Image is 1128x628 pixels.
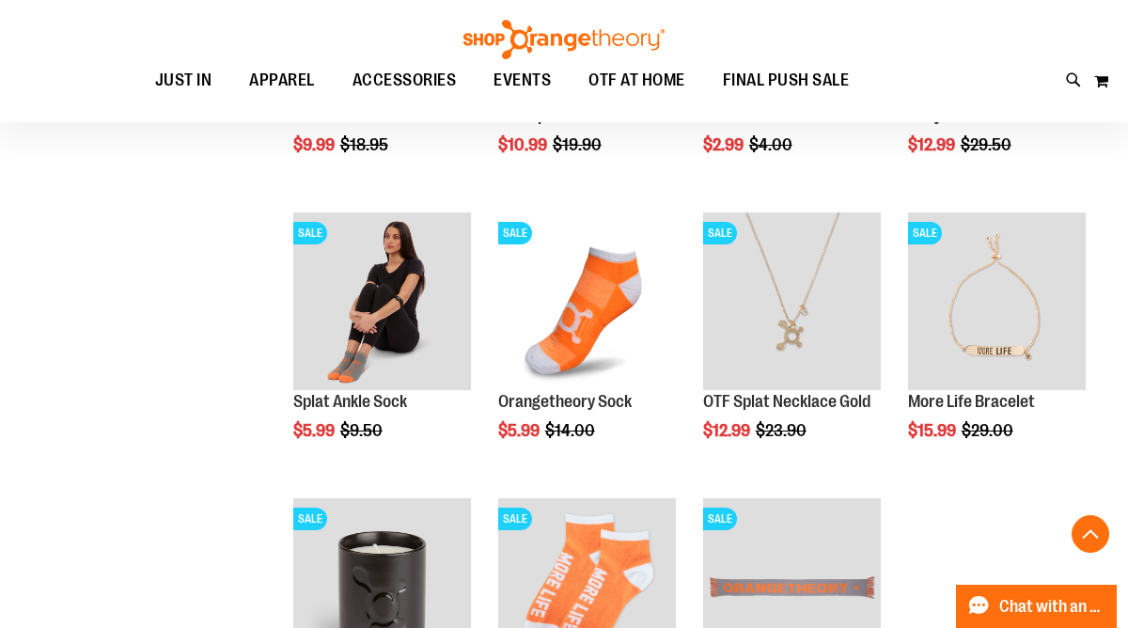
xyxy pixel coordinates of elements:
span: FINAL PUSH SALE [723,59,850,102]
a: OTBeat Band [293,106,383,125]
a: Product image for More Life BraceletSALE [908,212,1086,393]
span: $10.99 [498,135,550,154]
a: Cozy Beanie [908,106,992,125]
span: $12.99 [908,135,958,154]
span: SALE [498,222,532,244]
span: APPAREL [249,59,315,102]
span: $23.90 [756,421,809,440]
a: Orangetheory Sock [498,392,632,411]
span: SALE [703,222,737,244]
span: $18.95 [340,135,391,154]
a: Product image for Splat Ankle SockSALE [293,212,471,393]
span: $4.00 [749,135,795,154]
span: $29.50 [961,135,1014,154]
span: SALE [498,508,532,530]
a: Splat Ankle Sock [293,392,407,411]
img: Product image for Splat Ankle Sock [293,212,471,390]
span: $19.90 [553,135,604,154]
span: $5.99 [293,421,337,440]
span: $5.99 [498,421,542,440]
img: Product image for Orangetheory Sock [498,212,676,390]
div: product [489,203,685,488]
span: $9.99 [293,135,337,154]
span: JUST IN [155,59,212,102]
span: $2.99 [703,135,746,154]
span: ACCESSORIES [352,59,457,102]
a: More Life Bracelet [908,392,1035,411]
img: Product image for More Life Bracelet [908,212,1086,390]
a: OTF Splat Necklace Gold [703,392,870,411]
span: $29.00 [962,421,1016,440]
a: More Life Sticker [703,106,821,125]
div: product [694,203,890,488]
span: $15.99 [908,421,959,440]
button: Back To Top [1072,515,1109,553]
span: $12.99 [703,421,753,440]
img: Shop Orangetheory [461,20,667,59]
span: $9.50 [340,421,385,440]
span: SALE [703,508,737,530]
span: $14.00 [545,421,598,440]
a: Product image for Orangetheory SockSALE [498,212,676,393]
span: Chat with an Expert [999,598,1105,616]
div: product [899,203,1095,488]
span: SALE [908,222,942,244]
span: EVENTS [493,59,551,102]
img: Product image for Splat Necklace Gold [703,212,881,390]
button: Chat with an Expert [956,585,1118,628]
a: Product image for Splat Necklace GoldSALE [703,212,881,393]
span: SALE [293,508,327,530]
span: OTF AT HOME [588,59,685,102]
div: product [284,203,480,488]
a: OTF Splat Bracelet Gold [498,106,662,125]
span: SALE [293,222,327,244]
